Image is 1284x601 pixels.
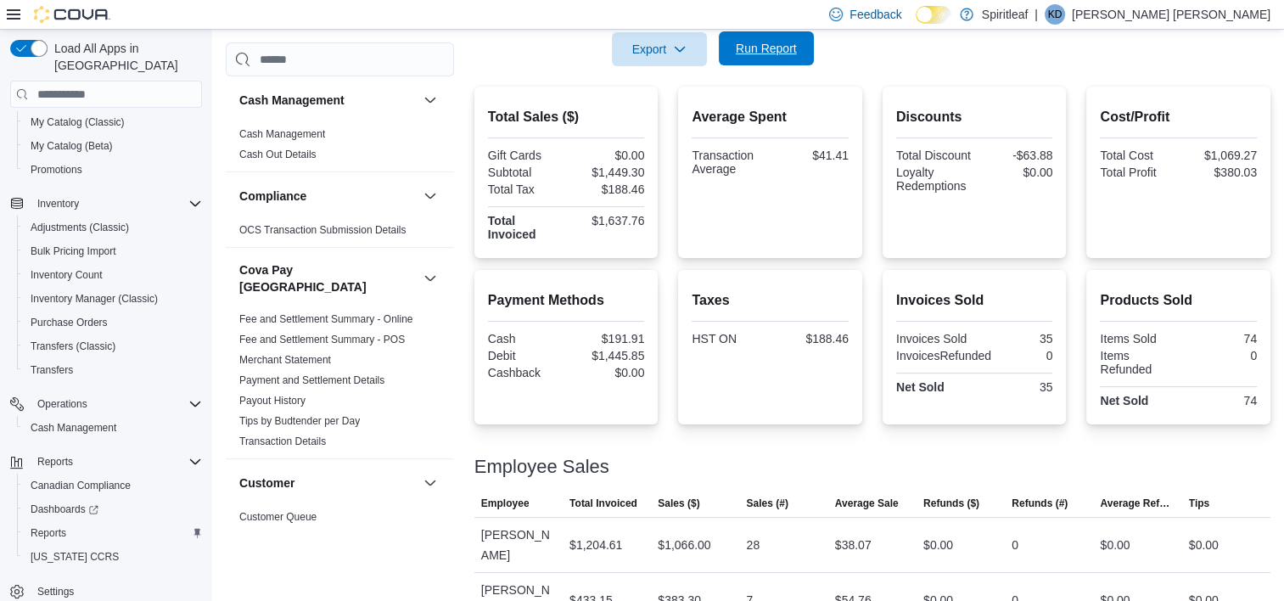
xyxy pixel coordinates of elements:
[31,292,158,306] span: Inventory Manager (Classic)
[569,332,644,345] div: $191.91
[896,149,971,162] div: Total Discount
[1012,535,1018,555] div: 0
[3,392,209,416] button: Operations
[17,545,209,569] button: [US_STATE] CCRS
[24,217,136,238] a: Adjustments (Classic)
[239,511,317,523] a: Customer Queue
[31,340,115,353] span: Transfers (Classic)
[774,149,849,162] div: $41.41
[488,349,563,362] div: Debit
[239,354,331,366] a: Merchant Statement
[239,395,306,407] a: Payout History
[24,475,202,496] span: Canadian Compliance
[17,497,209,521] a: Dashboards
[31,394,202,414] span: Operations
[896,290,1053,311] h2: Invoices Sold
[31,163,82,177] span: Promotions
[736,40,797,57] span: Run Report
[692,290,849,311] h2: Taxes
[1100,394,1148,407] strong: Net Sold
[719,31,814,65] button: Run Report
[998,349,1052,362] div: 0
[17,358,209,382] button: Transfers
[746,497,788,510] span: Sales (#)
[48,40,202,74] span: Load All Apps in [GEOGRAPHIC_DATA]
[239,149,317,160] a: Cash Out Details
[239,353,331,367] span: Merchant Statement
[569,214,644,227] div: $1,637.76
[17,287,209,311] button: Inventory Manager (Classic)
[17,416,209,440] button: Cash Management
[849,6,901,23] span: Feedback
[31,503,98,516] span: Dashboards
[923,497,979,510] span: Refunds ($)
[1182,394,1257,407] div: 74
[420,268,440,289] button: Cova Pay [GEOGRAPHIC_DATA]
[239,510,317,524] span: Customer Queue
[569,166,644,179] div: $1,449.30
[569,183,644,196] div: $188.46
[612,32,707,66] button: Export
[488,149,563,162] div: Gift Cards
[1100,290,1257,311] h2: Products Sold
[31,268,103,282] span: Inventory Count
[239,415,360,427] a: Tips by Budtender per Day
[569,149,644,162] div: $0.00
[24,336,202,357] span: Transfers (Classic)
[239,148,317,161] span: Cash Out Details
[24,241,202,261] span: Bulk Pricing Import
[239,188,306,205] h3: Compliance
[17,134,209,158] button: My Catalog (Beta)
[1182,149,1257,162] div: $1,069.27
[835,497,899,510] span: Average Sale
[488,290,645,311] h2: Payment Methods
[1100,166,1175,179] div: Total Profit
[24,265,202,285] span: Inventory Count
[488,107,645,127] h2: Total Sales ($)
[239,312,413,326] span: Fee and Settlement Summary - Online
[34,6,110,23] img: Cova
[1182,166,1257,179] div: $380.03
[37,197,79,211] span: Inventory
[31,316,108,329] span: Purchase Orders
[692,107,849,127] h2: Average Spent
[1034,4,1038,25] p: |
[17,239,209,263] button: Bulk Pricing Import
[24,289,202,309] span: Inventory Manager (Classic)
[1100,497,1175,510] span: Average Refund
[569,349,644,362] div: $1,445.85
[17,263,209,287] button: Inventory Count
[24,312,202,333] span: Purchase Orders
[17,110,209,134] button: My Catalog (Classic)
[569,497,637,510] span: Total Invoiced
[978,166,1052,179] div: $0.00
[978,380,1052,394] div: 35
[1072,4,1270,25] p: [PERSON_NAME] [PERSON_NAME]
[1100,349,1175,376] div: Items Refunded
[24,289,165,309] a: Inventory Manager (Classic)
[1189,535,1219,555] div: $0.00
[896,349,991,362] div: InvoicesRefunded
[239,374,384,386] a: Payment and Settlement Details
[1182,332,1257,345] div: 74
[24,547,126,567] a: [US_STATE] CCRS
[31,479,131,492] span: Canadian Compliance
[1182,349,1257,362] div: 0
[420,473,440,493] button: Customer
[17,521,209,545] button: Reports
[896,107,1053,127] h2: Discounts
[239,333,405,346] span: Fee and Settlement Summary - POS
[622,32,697,66] span: Export
[31,244,116,258] span: Bulk Pricing Import
[474,457,609,477] h3: Employee Sales
[239,435,326,447] a: Transaction Details
[746,535,760,555] div: 28
[31,115,125,129] span: My Catalog (Classic)
[24,136,202,156] span: My Catalog (Beta)
[24,418,123,438] a: Cash Management
[658,497,699,510] span: Sales ($)
[24,112,132,132] a: My Catalog (Classic)
[1100,107,1257,127] h2: Cost/Profit
[1189,497,1209,510] span: Tips
[226,124,454,171] div: Cash Management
